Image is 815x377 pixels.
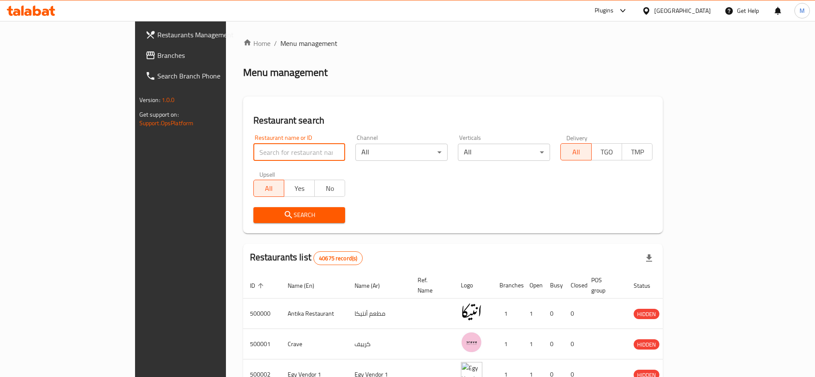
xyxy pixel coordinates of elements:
span: Ref. Name [418,275,444,296]
a: Search Branch Phone [138,66,271,86]
span: No [318,182,342,195]
td: Antika Restaurant [281,299,348,329]
button: TMP [622,143,653,160]
a: Branches [138,45,271,66]
td: 0 [564,299,584,329]
td: 1 [493,329,523,359]
h2: Menu management [243,66,328,79]
nav: breadcrumb [243,38,663,48]
div: All [355,144,448,161]
td: 0 [543,329,564,359]
img: Antika Restaurant [461,301,482,323]
span: Name (Ar) [355,280,391,291]
div: Export file [639,248,659,268]
div: Total records count [313,251,363,265]
th: Busy [543,272,564,299]
span: 1.0.0 [162,94,175,106]
span: M [800,6,805,15]
h2: Restaurants list [250,251,363,265]
span: 40675 record(s) [314,254,362,262]
span: POS group [591,275,617,296]
button: No [314,180,345,197]
span: HIDDEN [634,340,659,350]
span: Status [634,280,662,291]
span: All [257,182,281,195]
div: All [458,144,550,161]
span: Yes [288,182,311,195]
label: Delivery [566,135,588,141]
span: All [564,146,588,158]
div: [GEOGRAPHIC_DATA] [654,6,711,15]
span: Version: [139,94,160,106]
h2: Restaurant search [253,114,653,127]
td: كرييف [348,329,411,359]
div: Plugins [595,6,614,16]
button: Yes [284,180,315,197]
button: Search [253,207,346,223]
span: ID [250,280,266,291]
span: Search [260,210,339,220]
input: Search for restaurant name or ID.. [253,144,346,161]
button: TGO [591,143,622,160]
th: Open [523,272,543,299]
span: TMP [626,146,649,158]
li: / [274,38,277,48]
td: 1 [493,299,523,329]
span: Restaurants Management [157,30,264,40]
span: Menu management [280,38,337,48]
td: 1 [523,299,543,329]
td: Crave [281,329,348,359]
th: Branches [493,272,523,299]
th: Logo [454,272,493,299]
span: TGO [595,146,619,158]
label: Upsell [259,171,275,177]
span: Search Branch Phone [157,71,264,81]
td: 0 [564,329,584,359]
button: All [253,180,284,197]
button: All [560,143,591,160]
span: Get support on: [139,109,179,120]
th: Closed [564,272,584,299]
a: Restaurants Management [138,24,271,45]
span: Name (En) [288,280,325,291]
span: Branches [157,50,264,60]
td: مطعم أنتيكا [348,299,411,329]
td: 1 [523,329,543,359]
img: Crave [461,332,482,353]
a: Support.OpsPlatform [139,118,194,129]
td: 0 [543,299,564,329]
span: HIDDEN [634,309,659,319]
